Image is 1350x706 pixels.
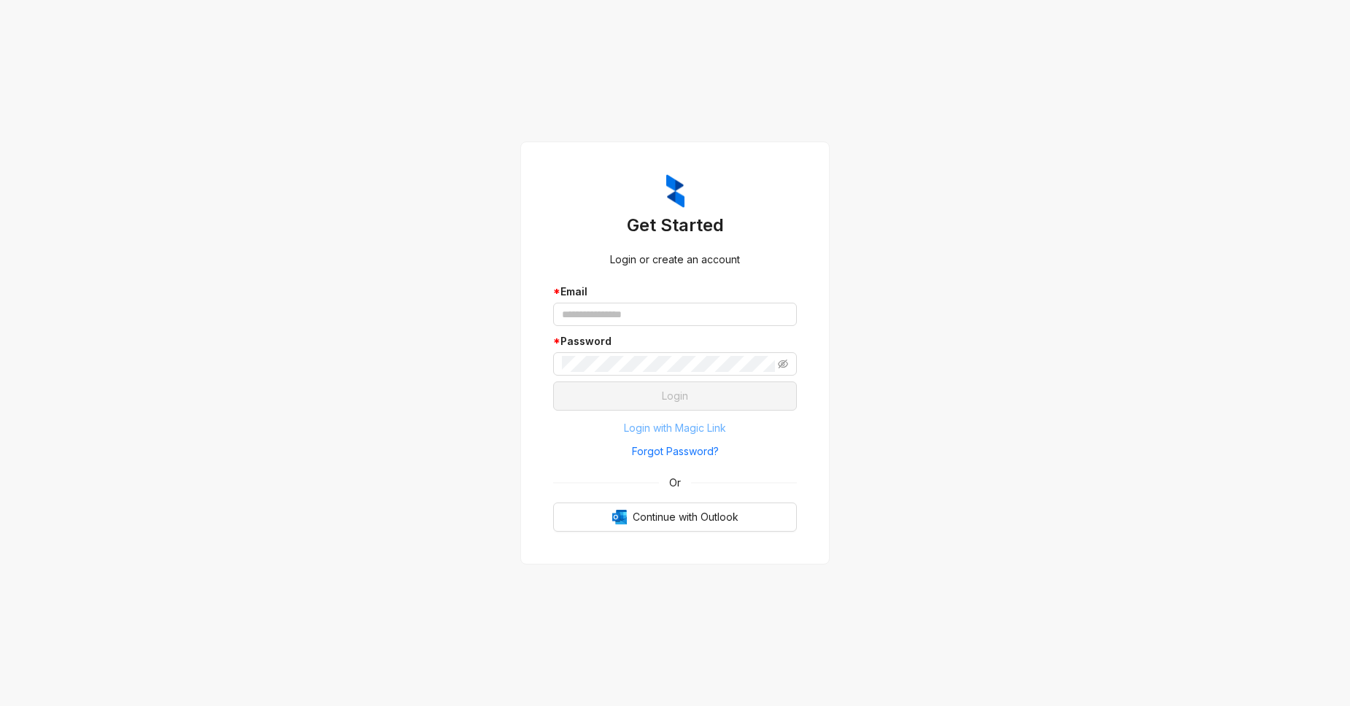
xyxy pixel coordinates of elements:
div: Login or create an account [553,252,797,268]
div: Password [553,333,797,349]
div: Email [553,284,797,300]
h3: Get Started [553,214,797,237]
span: Login with Magic Link [624,420,726,436]
button: Forgot Password? [553,440,797,463]
button: Login with Magic Link [553,416,797,440]
img: ZumaIcon [666,174,684,208]
button: OutlookContinue with Outlook [553,503,797,532]
span: eye-invisible [778,359,788,369]
img: Outlook [612,510,627,524]
span: Forgot Password? [632,443,719,459]
span: Continue with Outlook [633,509,738,525]
button: Login [553,381,797,411]
span: Or [659,475,691,491]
